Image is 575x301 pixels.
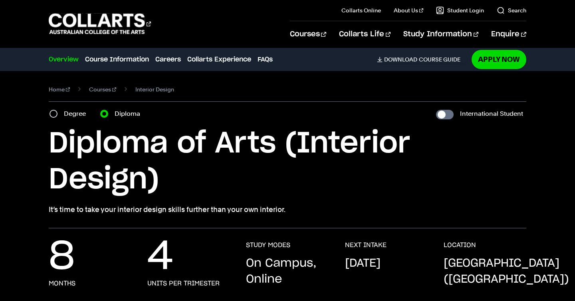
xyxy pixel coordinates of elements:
a: Careers [155,55,181,64]
h1: Diploma of Arts (Interior Design) [49,126,526,198]
a: Overview [49,55,79,64]
p: It’s time to take your interior design skills further than your own interior. [49,204,526,215]
a: Collarts Experience [187,55,251,64]
a: Home [49,84,70,95]
div: Go to homepage [49,12,151,35]
a: Course Information [85,55,149,64]
a: Study Information [403,21,478,48]
span: Download [384,56,417,63]
p: [GEOGRAPHIC_DATA] ([GEOGRAPHIC_DATA]) [444,255,569,287]
a: Enquire [491,21,526,48]
a: Courses [89,84,116,95]
p: 4 [147,241,173,273]
p: 8 [49,241,75,273]
h3: units per trimester [147,279,220,287]
label: International Student [460,108,523,119]
span: Interior Design [135,84,174,95]
a: About Us [394,6,423,14]
label: Diploma [115,108,145,119]
a: Collarts Online [341,6,381,14]
h3: LOCATION [444,241,476,249]
a: Student Login [436,6,484,14]
h3: months [49,279,75,287]
h3: NEXT INTAKE [345,241,387,249]
a: Search [497,6,526,14]
a: DownloadCourse Guide [377,56,467,63]
a: Collarts Life [339,21,391,48]
a: Apply Now [472,50,526,69]
p: On Campus, Online [246,255,329,287]
p: [DATE] [345,255,381,271]
label: Degree [64,108,91,119]
a: Courses [290,21,326,48]
h3: STUDY MODES [246,241,290,249]
a: FAQs [258,55,273,64]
